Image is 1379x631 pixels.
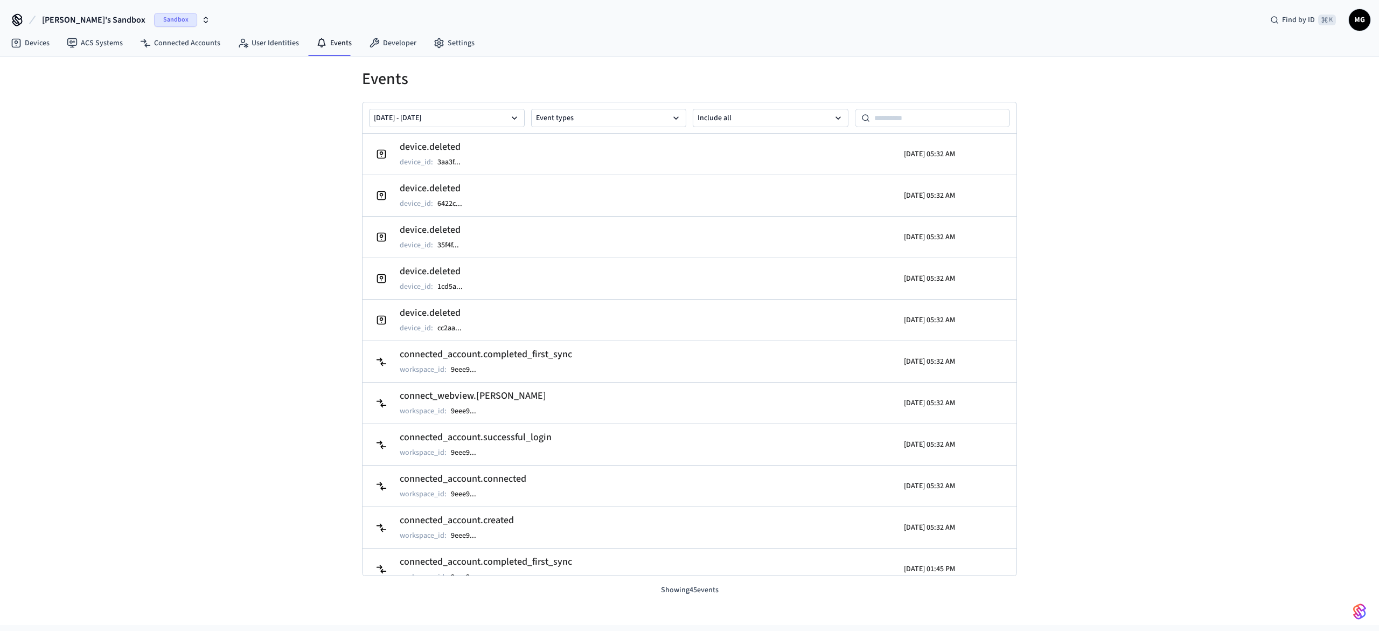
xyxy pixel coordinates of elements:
[449,363,487,376] button: 9eee9...
[904,273,955,284] p: [DATE] 05:32 AM
[904,398,955,408] p: [DATE] 05:32 AM
[449,571,487,584] button: 9eee9...
[2,33,58,53] a: Devices
[400,530,447,541] p: workspace_id :
[449,529,487,542] button: 9eee9...
[400,471,526,487] h2: connected_account.connected
[400,389,546,404] h2: connect_webview.[PERSON_NAME]
[400,554,572,570] h2: connected_account.completed_first_sync
[400,406,447,417] p: workspace_id :
[693,109,848,127] button: Include all
[400,364,447,375] p: workspace_id :
[400,140,471,155] h2: device.deleted
[400,264,473,279] h2: device.deleted
[435,322,472,335] button: cc2aa...
[42,13,145,26] span: [PERSON_NAME]'s Sandbox
[400,513,514,528] h2: connected_account.created
[904,481,955,491] p: [DATE] 05:32 AM
[369,109,525,127] button: [DATE] - [DATE]
[435,239,470,252] button: 35f4f...
[1350,10,1369,30] span: MG
[400,157,433,168] p: device_id :
[435,280,473,293] button: 1cd5a...
[131,33,229,53] a: Connected Accounts
[400,240,433,251] p: device_id :
[1318,15,1336,25] span: ⌘ K
[400,447,447,458] p: workspace_id :
[904,522,955,533] p: [DATE] 05:32 AM
[308,33,360,53] a: Events
[400,489,447,500] p: workspace_id :
[1282,15,1315,25] span: Find by ID
[400,306,472,321] h2: device.deleted
[1349,9,1370,31] button: MG
[435,197,473,210] button: 6422c...
[58,33,131,53] a: ACS Systems
[425,33,483,53] a: Settings
[904,232,955,242] p: [DATE] 05:32 AM
[904,564,955,574] p: [DATE] 01:45 PM
[904,439,955,450] p: [DATE] 05:32 AM
[400,223,470,238] h2: device.deleted
[400,323,433,334] p: device_id :
[904,190,955,201] p: [DATE] 05:32 AM
[362,70,1017,89] h1: Events
[360,33,425,53] a: Developer
[362,585,1017,596] p: Showing 45 events
[400,198,433,209] p: device_id :
[400,572,447,583] p: workspace_id :
[904,356,955,367] p: [DATE] 05:32 AM
[904,149,955,160] p: [DATE] 05:32 AM
[1353,603,1366,620] img: SeamLogoGradient.69752ec5.svg
[435,156,471,169] button: 3aa3f...
[449,488,487,501] button: 9eee9...
[154,13,197,27] span: Sandbox
[449,405,487,418] button: 9eee9...
[400,181,473,196] h2: device.deleted
[400,281,433,292] p: device_id :
[531,109,687,127] button: Event types
[229,33,308,53] a: User Identities
[400,347,572,362] h2: connected_account.completed_first_sync
[904,315,955,325] p: [DATE] 05:32 AM
[400,430,552,445] h2: connected_account.successful_login
[1262,10,1345,30] div: Find by ID⌘ K
[449,446,487,459] button: 9eee9...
